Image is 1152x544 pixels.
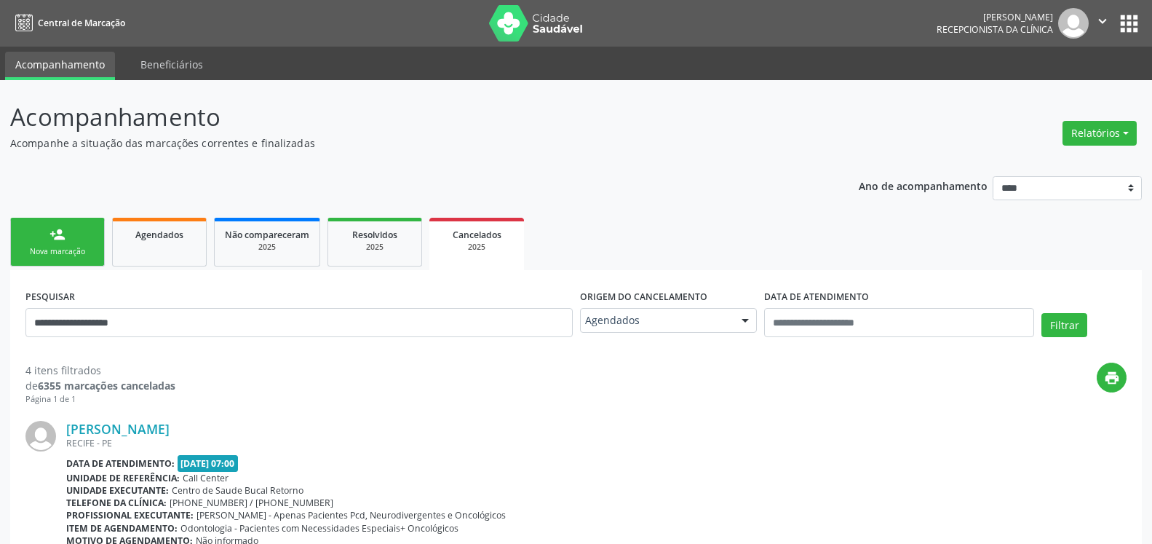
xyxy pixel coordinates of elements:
div: 2025 [440,242,514,253]
b: Data de atendimento: [66,457,175,470]
span: Não compareceram [225,229,309,241]
a: [PERSON_NAME] [66,421,170,437]
b: Profissional executante: [66,509,194,521]
a: Beneficiários [130,52,213,77]
span: Agendados [135,229,183,241]
b: Telefone da clínica: [66,497,167,509]
p: Acompanhe a situação das marcações correntes e finalizadas [10,135,803,151]
i:  [1095,13,1111,29]
label: PESQUISAR [25,285,75,308]
div: 4 itens filtrados [25,363,175,378]
button: print [1097,363,1127,393]
span: Agendados [585,313,728,328]
p: Acompanhamento [10,99,803,135]
b: Unidade de referência: [66,472,180,484]
span: Centro de Saude Bucal Retorno [172,484,303,497]
span: Resolvidos [352,229,397,241]
img: img [25,421,56,452]
button:  [1089,8,1116,39]
b: Unidade executante: [66,484,169,497]
div: Página 1 de 1 [25,393,175,406]
div: 2025 [225,242,309,253]
span: Odontologia - Pacientes com Necessidades Especiais+ Oncológicos [180,522,458,535]
div: Nova marcação [21,246,94,257]
span: [DATE] 07:00 [178,455,239,472]
div: RECIFE - PE [66,437,1127,449]
span: [PERSON_NAME] - Apenas Pacientes Pcd, Neurodivergentes e Oncológicos [196,509,506,521]
div: person_add [49,226,65,243]
button: Filtrar [1041,313,1087,338]
img: img [1058,8,1089,39]
label: Origem do cancelamento [580,285,707,308]
button: Relatórios [1062,121,1137,146]
button: apps [1116,11,1142,36]
div: de [25,378,175,393]
label: DATA DE ATENDIMENTO [764,285,869,308]
div: [PERSON_NAME] [937,11,1053,23]
span: [PHONE_NUMBER] / [PHONE_NUMBER] [170,497,333,509]
span: Central de Marcação [38,17,125,29]
p: Ano de acompanhamento [859,176,988,194]
a: Acompanhamento [5,52,115,80]
div: 2025 [338,242,411,253]
span: Cancelados [453,229,501,241]
i: print [1104,370,1120,386]
span: Recepcionista da clínica [937,23,1053,36]
a: Central de Marcação [10,11,125,35]
span: Call Center [183,472,229,484]
strong: 6355 marcações canceladas [38,379,175,393]
b: Item de agendamento: [66,522,178,535]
